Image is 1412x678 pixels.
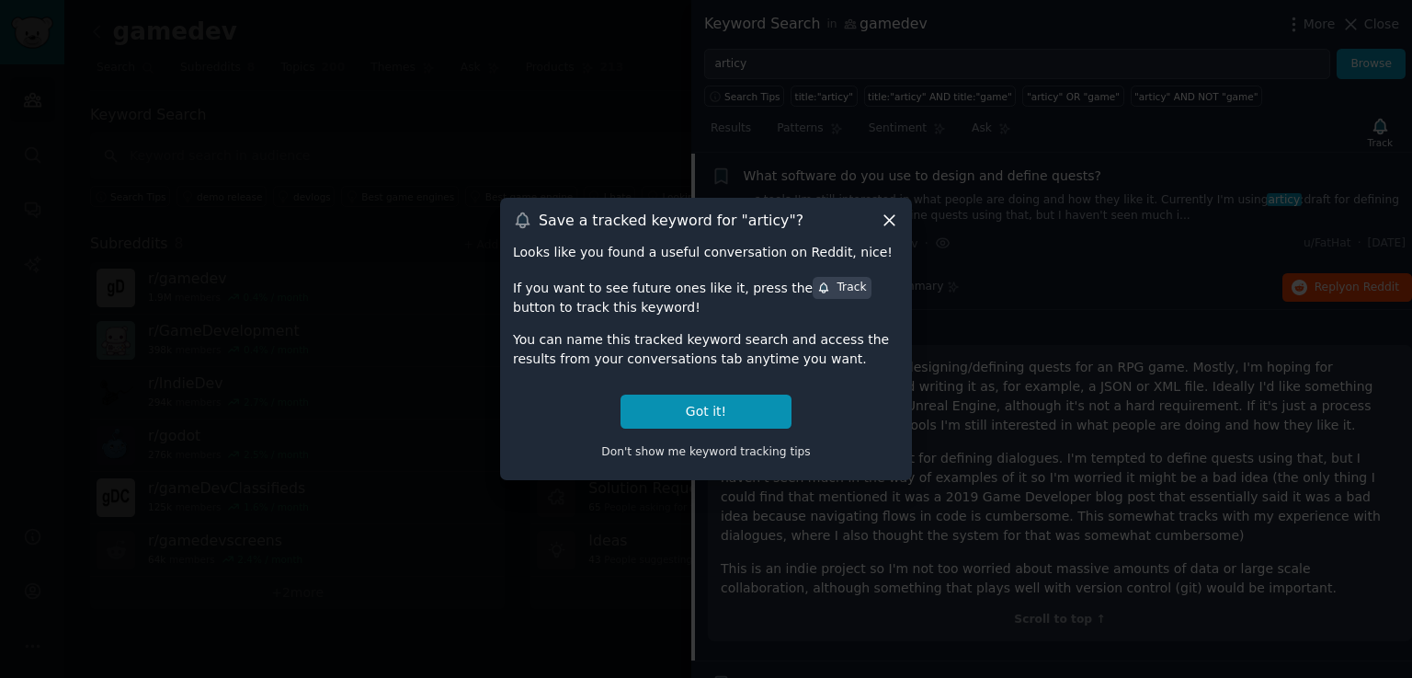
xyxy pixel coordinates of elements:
button: Got it! [621,395,791,429]
div: If you want to see future ones like it, press the button to track this keyword! [513,275,899,317]
div: Track [817,280,866,296]
h3: Save a tracked keyword for " articy "? [539,211,803,230]
div: Looks like you found a useful conversation on Reddit, nice! [513,243,899,262]
div: You can name this tracked keyword search and access the results from your conversations tab anyti... [513,330,899,369]
span: Don't show me keyword tracking tips [601,445,811,458]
